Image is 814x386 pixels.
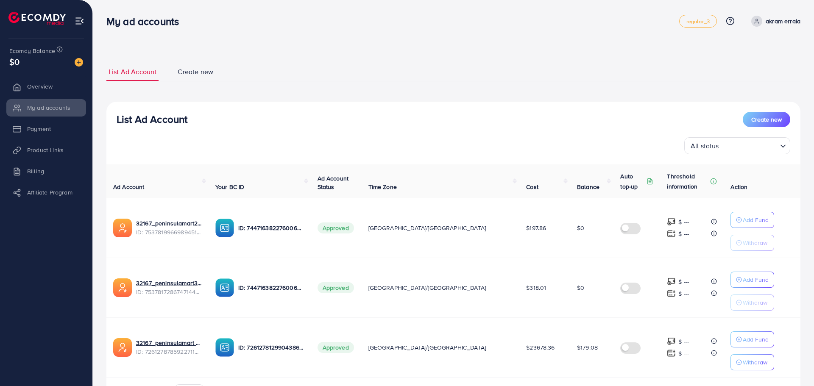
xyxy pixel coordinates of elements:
span: Action [730,183,747,191]
span: List Ad Account [109,67,156,77]
span: Ad Account [113,183,145,191]
button: Add Fund [730,212,774,228]
p: Threshold information [667,171,708,192]
img: top-up amount [667,217,676,226]
a: 32167_peninsulamart adc 1_1690648214482 [136,339,202,347]
p: $ --- [678,277,689,287]
span: Approved [318,282,354,293]
button: Add Fund [730,272,774,288]
button: Withdraw [730,354,774,370]
p: ID: 7261278129904386049 [238,342,304,353]
span: [GEOGRAPHIC_DATA]/[GEOGRAPHIC_DATA] [368,224,486,232]
p: $ --- [678,229,689,239]
p: Auto top-up [620,171,645,192]
span: $197.86 [526,224,546,232]
span: $318.01 [526,283,546,292]
img: top-up amount [667,349,676,358]
img: top-up amount [667,289,676,298]
img: ic-ads-acc.e4c84228.svg [113,219,132,237]
img: ic-ads-acc.e4c84228.svg [113,278,132,297]
img: ic-ba-acc.ded83a64.svg [215,278,234,297]
div: <span class='underline'>32167_peninsulamart3_1755035549846</span></br>7537817286747144200 [136,279,202,296]
span: $0 [577,283,584,292]
p: $ --- [678,336,689,347]
img: ic-ba-acc.ded83a64.svg [215,338,234,357]
a: akram erraia [748,16,800,27]
span: Time Zone [368,183,397,191]
p: Withdraw [743,357,767,367]
button: Withdraw [730,294,774,311]
img: ic-ba-acc.ded83a64.svg [215,219,234,237]
span: Cost [526,183,538,191]
img: image [75,58,83,67]
span: Balance [577,183,599,191]
span: $0 [9,56,20,68]
p: $ --- [678,289,689,299]
span: Ecomdy Balance [9,47,55,55]
p: ID: 7447163822760067089 [238,223,304,233]
p: Add Fund [743,334,769,344]
div: <span class='underline'>32167_peninsulamart2_1755035523238</span></br>7537819966989451281 [136,219,202,236]
span: All status [689,140,721,152]
button: Withdraw [730,235,774,251]
img: menu [75,16,84,26]
p: akram erraia [766,16,800,26]
span: Your BC ID [215,183,245,191]
span: Create new [178,67,213,77]
p: Add Fund [743,215,769,225]
a: regular_3 [679,15,717,28]
span: $179.08 [577,343,598,352]
h3: List Ad Account [117,113,187,125]
img: top-up amount [667,277,676,286]
p: ID: 7447163822760067089 [238,283,304,293]
div: Search for option [684,137,790,154]
button: Create new [743,112,790,127]
a: 32167_peninsulamart3_1755035549846 [136,279,202,287]
input: Search for option [722,138,777,152]
p: Withdraw [743,238,767,248]
span: ID: 7537819966989451281 [136,228,202,236]
span: regular_3 [686,19,710,24]
button: Add Fund [730,331,774,347]
div: <span class='underline'>32167_peninsulamart adc 1_1690648214482</span></br>7261278785922711553 [136,339,202,356]
span: $23678.36 [526,343,555,352]
p: $ --- [678,217,689,227]
span: ID: 7261278785922711553 [136,347,202,356]
span: Approved [318,222,354,233]
span: Approved [318,342,354,353]
a: 32167_peninsulamart2_1755035523238 [136,219,202,228]
img: top-up amount [667,229,676,238]
span: [GEOGRAPHIC_DATA]/[GEOGRAPHIC_DATA] [368,343,486,352]
p: Add Fund [743,275,769,285]
span: [GEOGRAPHIC_DATA]/[GEOGRAPHIC_DATA] [368,283,486,292]
img: top-up amount [667,337,676,346]
span: ID: 7537817286747144200 [136,288,202,296]
span: Ad Account Status [318,174,349,191]
span: Create new [751,115,782,124]
h3: My ad accounts [106,15,186,28]
p: Withdraw [743,297,767,308]
img: logo [8,12,66,25]
img: ic-ads-acc.e4c84228.svg [113,338,132,357]
span: $0 [577,224,584,232]
p: $ --- [678,348,689,358]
